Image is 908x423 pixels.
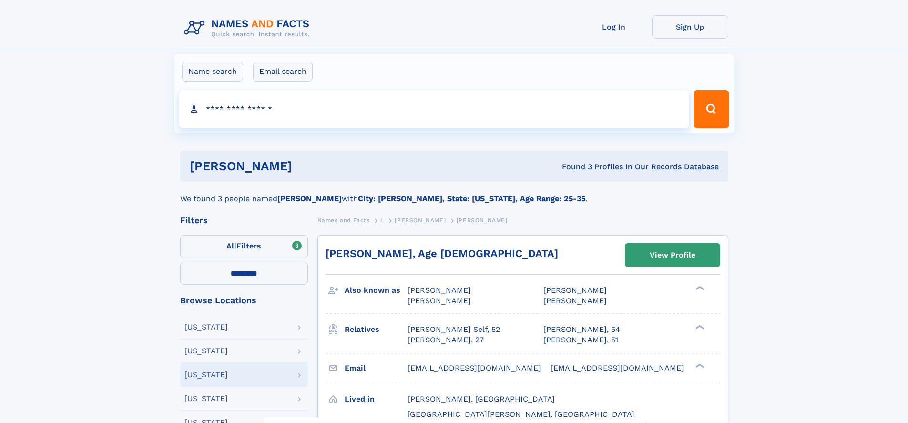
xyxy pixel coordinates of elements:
[180,235,308,258] label: Filters
[652,15,728,39] a: Sign Up
[408,324,500,335] a: [PERSON_NAME] Self, 52
[408,394,555,403] span: [PERSON_NAME], [GEOGRAPHIC_DATA]
[380,214,384,226] a: L
[184,347,228,355] div: [US_STATE]
[184,323,228,331] div: [US_STATE]
[184,371,228,379] div: [US_STATE]
[345,321,408,338] h3: Relatives
[427,162,719,172] div: Found 3 Profiles In Our Records Database
[253,62,313,82] label: Email search
[543,335,618,345] a: [PERSON_NAME], 51
[358,194,585,203] b: City: [PERSON_NAME], State: [US_STATE], Age Range: 25-35
[551,363,684,372] span: [EMAIL_ADDRESS][DOMAIN_NAME]
[326,248,558,259] a: [PERSON_NAME], Age [DEMOGRAPHIC_DATA]
[180,15,317,41] img: Logo Names and Facts
[576,15,652,39] a: Log In
[650,244,695,266] div: View Profile
[693,285,704,291] div: ❯
[408,296,471,305] span: [PERSON_NAME]
[345,360,408,376] h3: Email
[184,395,228,402] div: [US_STATE]
[190,160,427,172] h1: [PERSON_NAME]
[395,214,446,226] a: [PERSON_NAME]
[345,391,408,407] h3: Lived in
[182,62,243,82] label: Name search
[543,324,620,335] a: [PERSON_NAME], 54
[408,363,541,372] span: [EMAIL_ADDRESS][DOMAIN_NAME]
[180,216,308,225] div: Filters
[408,286,471,295] span: [PERSON_NAME]
[179,90,690,128] input: search input
[226,241,236,250] span: All
[694,90,729,128] button: Search Button
[693,324,704,330] div: ❯
[543,296,607,305] span: [PERSON_NAME]
[180,296,308,305] div: Browse Locations
[457,217,508,224] span: [PERSON_NAME]
[345,282,408,299] h3: Also known as
[543,286,607,295] span: [PERSON_NAME]
[625,244,720,267] a: View Profile
[277,194,342,203] b: [PERSON_NAME]
[317,214,370,226] a: Names and Facts
[180,182,728,205] div: We found 3 people named with .
[395,217,446,224] span: [PERSON_NAME]
[408,410,634,419] span: [GEOGRAPHIC_DATA][PERSON_NAME], [GEOGRAPHIC_DATA]
[693,362,704,369] div: ❯
[380,217,384,224] span: L
[408,335,484,345] a: [PERSON_NAME], 27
